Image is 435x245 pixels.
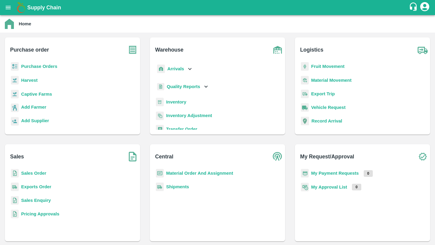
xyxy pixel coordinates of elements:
img: recordArrival [301,117,309,125]
div: Quality Reports [156,81,209,93]
img: soSales [125,149,140,164]
a: Fruit Movement [311,64,345,69]
b: Central [155,152,173,161]
img: shipments [156,183,164,191]
img: harvest [11,90,19,99]
div: account of current user [419,1,430,14]
img: warehouse [270,42,285,57]
a: Record Arrival [311,119,342,123]
button: open drawer [1,1,15,14]
img: supplier [11,117,19,126]
a: Inventory [166,100,186,104]
a: Transfer Order [166,127,197,132]
a: Captive Farms [21,92,52,97]
img: whArrival [157,65,165,73]
a: My Payment Requests [311,171,359,176]
a: Sales Enquiry [21,198,51,203]
img: qualityReport [157,83,164,91]
img: whInventory [156,98,164,107]
a: Sales Order [21,171,46,176]
a: Exports Order [21,184,51,189]
a: My Approval List [311,185,347,189]
a: Add Supplier [21,117,49,126]
img: whTransfer [156,125,164,134]
b: Quality Reports [167,84,200,89]
img: delivery [301,90,309,98]
div: customer-support [409,2,419,13]
img: sales [11,196,19,205]
a: Export Trip [311,91,335,96]
a: Inventory Adjustment [166,113,212,118]
img: centralMaterial [156,169,164,178]
a: Material Movement [311,78,352,83]
img: central [270,149,285,164]
a: Vehicle Request [311,105,346,110]
img: sales [11,169,19,178]
p: 0 [364,170,373,177]
p: 0 [352,184,361,190]
a: Pricing Approvals [21,212,59,216]
img: inventory [156,111,164,120]
b: Logistics [300,46,324,54]
b: Add Farmer [21,105,46,110]
img: vehicle [301,103,309,112]
a: Purchase Orders [21,64,57,69]
img: shipments [11,183,19,191]
img: reciept [11,62,19,71]
a: Harvest [21,78,37,83]
img: material [301,76,309,85]
div: Arrivals [156,62,193,76]
b: Warehouse [155,46,184,54]
a: Add Farmer [21,104,46,112]
img: check [415,149,430,164]
b: Home [19,21,31,26]
img: fruit [301,62,309,71]
a: Shipments [166,184,189,189]
b: My Request/Approval [300,152,354,161]
img: approval [301,183,309,192]
img: sales [11,210,19,218]
a: Supply Chain [27,3,409,12]
b: Arrivals [167,66,184,71]
b: Supply Chain [27,5,61,11]
img: payment [301,169,309,178]
b: Add Supplier [21,118,49,123]
a: Material Order And Assignment [166,171,233,176]
img: harvest [11,76,19,85]
img: purchase [125,42,140,57]
img: home [5,19,14,29]
img: farmer [11,103,19,112]
img: truck [415,42,430,57]
img: logo [15,2,27,14]
b: Purchase order [10,46,49,54]
b: Sales [10,152,24,161]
